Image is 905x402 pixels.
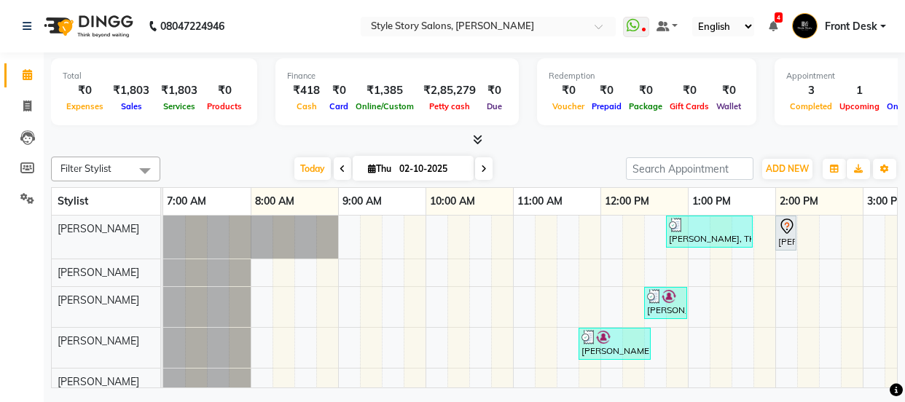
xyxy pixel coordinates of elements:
span: Due [483,101,506,111]
a: 4 [769,20,777,33]
span: Front Desk [825,19,877,34]
span: Wallet [713,101,745,111]
span: Voucher [549,101,588,111]
a: 7:00 AM [163,191,210,212]
a: 10:00 AM [426,191,479,212]
a: 8:00 AM [251,191,298,212]
span: Expenses [63,101,107,111]
div: ₹1,803 [155,82,203,99]
span: Gift Cards [666,101,713,111]
img: logo [37,6,137,47]
div: Redemption [549,70,745,82]
div: [PERSON_NAME], TK01, 02:00 PM-02:15 PM, Nail Extension Acrylic Natural & Clear [777,218,795,248]
span: [PERSON_NAME] [58,222,139,235]
img: Front Desk [792,13,818,39]
div: 1 [836,82,883,99]
div: ₹0 [203,82,246,99]
div: ₹0 [625,82,666,99]
div: [PERSON_NAME], TK03, 12:45 PM-01:45 PM, Warm Waxing Half Legs,Warm Waxing Chin (₹50),Warm Waxing ... [667,218,751,245]
div: ₹0 [588,82,625,99]
a: 12:00 PM [601,191,653,212]
a: 2:00 PM [776,191,822,212]
div: ₹0 [326,82,352,99]
span: Services [160,101,199,111]
div: ₹0 [63,82,107,99]
span: Stylist [58,194,88,208]
span: 4 [775,12,783,23]
span: Petty cash [426,101,474,111]
div: ₹0 [482,82,507,99]
span: Online/Custom [352,101,418,111]
button: ADD NEW [762,159,812,179]
div: ₹0 [549,82,588,99]
span: Upcoming [836,101,883,111]
div: [PERSON_NAME], TK04, 12:30 PM-01:00 PM, Hair Cut - Master - [DEMOGRAPHIC_DATA] [646,289,686,317]
span: [PERSON_NAME] [58,334,139,347]
b: 08047224946 [160,6,224,47]
div: Total [63,70,246,82]
span: [PERSON_NAME] [58,375,139,388]
span: Filter Stylist [60,162,111,174]
input: Search Appointment [626,157,753,180]
span: Thu [364,163,395,174]
span: Sales [117,101,146,111]
div: ₹418 [287,82,326,99]
div: ₹0 [666,82,713,99]
span: Cash [293,101,321,111]
span: [PERSON_NAME] [58,266,139,279]
div: ₹1,803 [107,82,155,99]
a: 1:00 PM [689,191,734,212]
div: 3 [786,82,836,99]
span: Card [326,101,352,111]
span: Prepaid [588,101,625,111]
span: [PERSON_NAME] [58,293,139,307]
a: 11:00 AM [514,191,566,212]
div: [PERSON_NAME], TK02, 11:45 AM-12:35 PM, Hair Cut - Expert - [DEMOGRAPHIC_DATA],[PERSON_NAME] Styl... [580,330,649,358]
span: ADD NEW [766,163,809,174]
span: Today [294,157,331,180]
input: 2025-10-02 [395,158,468,180]
a: 9:00 AM [339,191,385,212]
span: Products [203,101,246,111]
div: ₹2,85,279 [418,82,482,99]
span: Completed [786,101,836,111]
span: Package [625,101,666,111]
div: ₹0 [713,82,745,99]
div: Finance [287,70,507,82]
div: ₹1,385 [352,82,418,99]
